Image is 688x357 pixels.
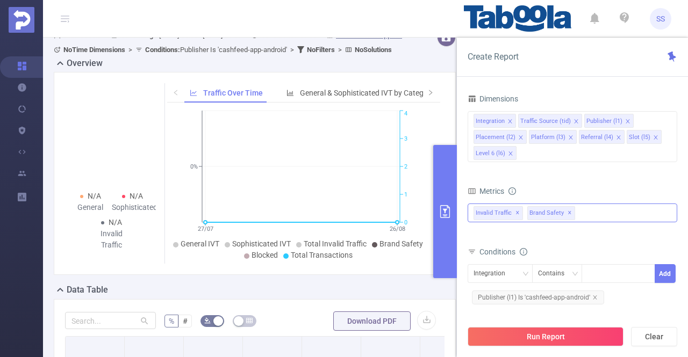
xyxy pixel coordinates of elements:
[197,225,213,232] tspan: 27/07
[427,89,434,96] i: icon: right
[508,187,516,195] i: icon: info-circle
[474,206,523,220] span: Invalid Traffic
[522,271,529,278] i: icon: down
[335,46,345,54] span: >
[653,135,658,141] i: icon: close
[291,251,353,259] span: Total Transactions
[63,46,125,54] b: No Time Dimensions
[69,202,112,213] div: General
[190,163,198,170] tspan: 0%
[476,114,505,128] div: Integration
[656,8,665,30] span: SS
[586,114,622,128] div: Publisher (l1)
[109,218,122,227] span: N/A
[592,295,598,300] i: icon: close
[476,147,505,161] div: Level 6 (l6)
[125,46,135,54] span: >
[476,130,515,144] div: Placement (l2)
[474,146,517,160] li: Level 6 (l6)
[474,130,527,144] li: Placement (l2)
[518,135,524,141] i: icon: close
[252,251,278,259] span: Blocked
[627,130,662,144] li: Slot (l5)
[581,130,613,144] div: Referral (l4)
[307,46,335,54] b: No Filters
[404,135,407,142] tspan: 3
[515,207,520,220] span: ✕
[67,283,108,296] h2: Data Table
[190,89,197,97] i: icon: line-chart
[468,52,519,62] span: Create Report
[474,265,513,282] div: Integration
[333,311,411,331] button: Download PDF
[404,191,407,198] tspan: 1
[572,271,578,278] i: icon: down
[527,206,575,220] span: Brand Safety
[90,228,133,251] div: Invalid Traffic
[130,192,143,200] span: N/A
[616,135,621,141] i: icon: close
[508,151,513,157] i: icon: close
[379,239,423,248] span: Brand Safety
[468,187,504,195] span: Metrics
[468,94,518,103] span: Dimensions
[246,317,253,324] i: icon: table
[568,135,574,141] i: icon: close
[404,163,407,170] tspan: 2
[507,119,513,125] i: icon: close
[479,247,527,256] span: Conditions
[520,248,527,256] i: icon: info-circle
[520,114,571,128] div: Traffic Source (tid)
[472,290,604,304] span: Publisher (l1) Is 'cashfeed-app-android'
[625,119,630,125] i: icon: close
[9,7,34,33] img: Protected Media
[304,239,367,248] span: Total Invalid Traffic
[287,46,297,54] span: >
[300,89,434,97] span: General & Sophisticated IVT by Category
[655,264,676,283] button: Add
[88,192,101,200] span: N/A
[404,111,407,118] tspan: 4
[181,239,219,248] span: General IVT
[529,130,577,144] li: Platform (l3)
[389,225,405,232] tspan: 26/08
[286,89,294,97] i: icon: bar-chart
[169,317,174,325] span: %
[112,202,154,213] div: Sophisticated
[355,46,392,54] b: No Solutions
[145,46,180,54] b: Conditions :
[404,219,407,226] tspan: 0
[67,57,103,70] h2: Overview
[584,114,634,128] li: Publisher (l1)
[183,317,188,325] span: #
[518,114,582,128] li: Traffic Source (tid)
[568,207,572,220] span: ✕
[574,119,579,125] i: icon: close
[631,327,677,346] button: Clear
[468,327,623,346] button: Run Report
[204,317,211,324] i: icon: bg-colors
[579,130,625,144] li: Referral (l4)
[145,46,287,54] span: Publisher Is 'cashfeed-app-android'
[629,130,650,144] div: Slot (l5)
[232,239,291,248] span: Sophisticated IVT
[538,265,572,282] div: Contains
[173,89,179,96] i: icon: left
[531,130,565,144] div: Platform (l3)
[203,89,263,97] span: Traffic Over Time
[65,312,156,329] input: Search...
[474,114,516,128] li: Integration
